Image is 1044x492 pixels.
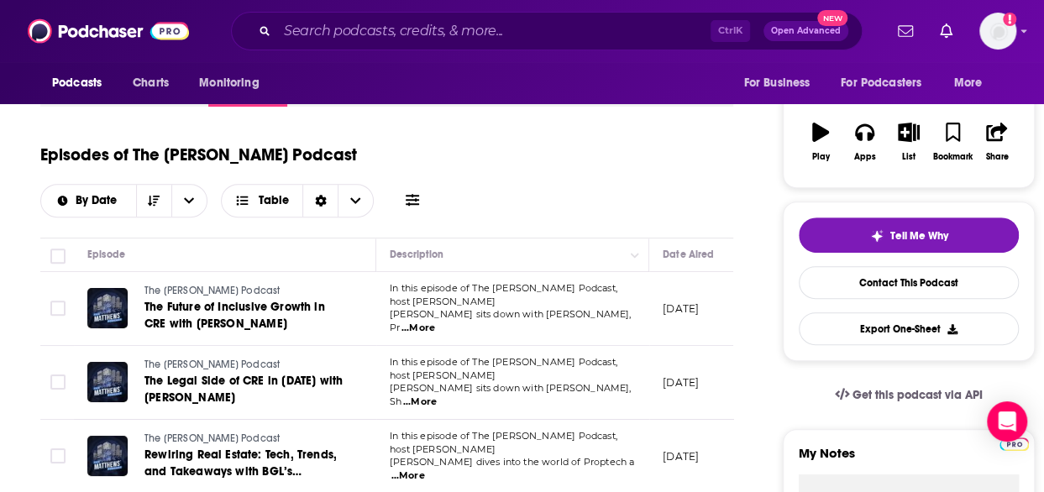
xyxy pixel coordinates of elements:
[771,27,841,35] span: Open Advanced
[144,300,325,331] span: The Future of Inclusive Growth in CRE with [PERSON_NAME]
[40,67,123,99] button: open menu
[144,432,346,447] a: The [PERSON_NAME] Podcast
[933,152,973,162] div: Bookmark
[732,67,831,99] button: open menu
[887,112,931,172] button: List
[985,152,1008,162] div: Share
[87,244,125,264] div: Episode
[390,382,631,407] span: [PERSON_NAME] sits down with [PERSON_NAME], Sh
[390,308,631,333] span: [PERSON_NAME] sits down with [PERSON_NAME], Pr
[842,112,886,172] button: Apps
[830,67,946,99] button: open menu
[799,445,1019,474] label: My Notes
[136,185,171,217] button: Sort Direction
[144,373,346,406] a: The Legal Side of CRE in [DATE] with [PERSON_NAME]
[975,112,1019,172] button: Share
[799,312,1019,345] button: Export One-Sheet
[50,301,66,316] span: Toggle select row
[302,185,338,217] div: Sort Direction
[259,195,289,207] span: Table
[979,13,1016,50] img: User Profile
[171,185,207,217] button: open menu
[401,322,435,335] span: ...More
[52,71,102,95] span: Podcasts
[390,456,634,468] span: [PERSON_NAME] dives into the world of Proptech a
[390,244,443,264] div: Description
[812,152,830,162] div: Play
[841,71,921,95] span: For Podcasters
[821,374,996,416] a: Get this podcast via API
[853,388,983,402] span: Get this podcast via API
[76,195,123,207] span: By Date
[743,71,810,95] span: For Business
[199,71,259,95] span: Monitoring
[144,358,346,373] a: The [PERSON_NAME] Podcast
[987,401,1027,442] div: Open Intercom Messenger
[663,301,699,316] p: [DATE]
[144,299,346,332] a: The Future of Inclusive Growth in CRE with [PERSON_NAME]
[663,375,699,390] p: [DATE]
[954,71,983,95] span: More
[890,229,948,243] span: Tell Me Why
[979,13,1016,50] button: Show profile menu
[1003,13,1016,26] svg: Add a profile image
[931,112,974,172] button: Bookmark
[942,67,1004,99] button: open menu
[28,15,189,47] img: Podchaser - Follow, Share and Rate Podcasts
[403,395,437,409] span: ...More
[41,195,136,207] button: open menu
[144,447,346,480] a: Rewiring Real Estate: Tech, Trends, and Takeaways with BGL’s [PERSON_NAME] and [PERSON_NAME]
[231,12,863,50] div: Search podcasts, credits, & more...
[711,20,750,42] span: Ctrl K
[122,67,179,99] a: Charts
[799,217,1019,253] button: tell me why sparkleTell Me Why
[144,284,346,299] a: The [PERSON_NAME] Podcast
[50,448,66,463] span: Toggle select row
[891,17,920,45] a: Show notifications dropdown
[799,112,842,172] button: Play
[50,374,66,390] span: Toggle select row
[133,71,169,95] span: Charts
[799,266,1019,299] a: Contact This Podcast
[763,21,848,41] button: Open AdvancedNew
[40,144,357,165] h1: Episodes of The [PERSON_NAME] Podcast
[933,17,959,45] a: Show notifications dropdown
[221,184,375,217] button: Choose View
[902,152,915,162] div: List
[999,435,1029,451] a: Pro website
[390,430,617,455] span: In this episode of The [PERSON_NAME] Podcast, host [PERSON_NAME]
[144,285,280,296] span: The [PERSON_NAME] Podcast
[390,356,617,381] span: In this episode of The [PERSON_NAME] Podcast, host [PERSON_NAME]
[979,13,1016,50] span: Logged in as aridings
[663,244,714,264] div: Date Aired
[854,152,876,162] div: Apps
[40,184,207,217] h2: Choose List sort
[144,359,280,370] span: The [PERSON_NAME] Podcast
[144,432,280,444] span: The [PERSON_NAME] Podcast
[390,282,617,307] span: In this episode of The [PERSON_NAME] Podcast, host [PERSON_NAME]
[187,67,281,99] button: open menu
[870,229,884,243] img: tell me why sparkle
[999,437,1029,451] img: Podchaser Pro
[277,18,711,44] input: Search podcasts, credits, & more...
[625,245,645,265] button: Column Actions
[391,469,425,483] span: ...More
[663,449,699,463] p: [DATE]
[144,374,343,405] span: The Legal Side of CRE in [DATE] with [PERSON_NAME]
[817,10,847,26] span: New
